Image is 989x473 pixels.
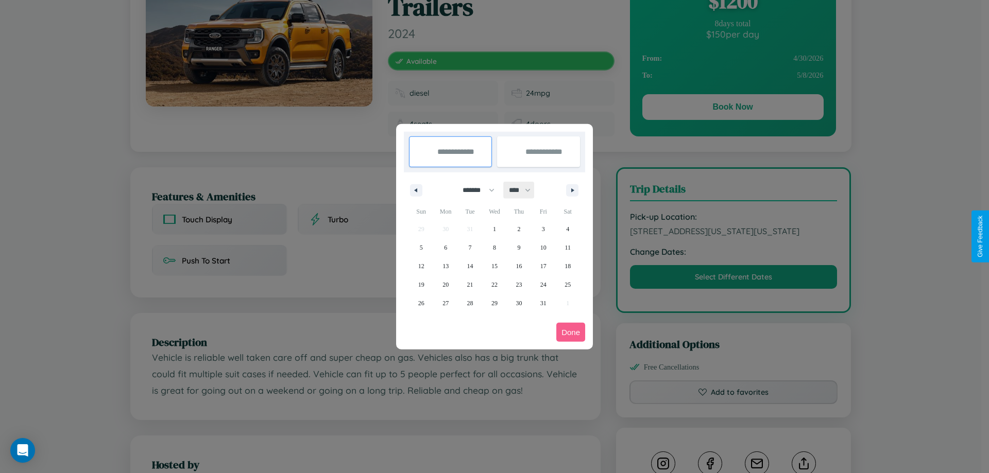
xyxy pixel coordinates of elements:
[482,275,506,294] button: 22
[491,294,498,312] span: 29
[433,275,457,294] button: 20
[467,257,473,275] span: 14
[420,238,423,257] span: 5
[493,220,496,238] span: 1
[556,203,580,220] span: Sat
[977,216,984,257] div: Give Feedback
[540,257,547,275] span: 17
[565,238,571,257] span: 11
[433,294,457,312] button: 27
[556,220,580,238] button: 4
[10,438,35,463] div: Open Intercom Messenger
[516,257,522,275] span: 16
[516,294,522,312] span: 30
[531,203,555,220] span: Fri
[433,238,457,257] button: 6
[458,203,482,220] span: Tue
[409,203,433,220] span: Sun
[442,294,449,312] span: 27
[467,275,473,294] span: 21
[469,238,472,257] span: 7
[507,294,531,312] button: 30
[556,257,580,275] button: 18
[418,294,424,312] span: 26
[540,294,547,312] span: 31
[507,275,531,294] button: 23
[556,323,585,342] button: Done
[482,220,506,238] button: 1
[531,275,555,294] button: 24
[491,275,498,294] span: 22
[507,257,531,275] button: 16
[458,238,482,257] button: 7
[409,238,433,257] button: 5
[507,203,531,220] span: Thu
[540,238,547,257] span: 10
[418,257,424,275] span: 12
[493,238,496,257] span: 8
[516,275,522,294] span: 23
[409,294,433,312] button: 26
[566,220,569,238] span: 4
[409,275,433,294] button: 19
[442,257,449,275] span: 13
[442,275,449,294] span: 20
[540,275,547,294] span: 24
[507,220,531,238] button: 2
[433,257,457,275] button: 13
[531,257,555,275] button: 17
[491,257,498,275] span: 15
[507,238,531,257] button: 9
[444,238,447,257] span: 6
[458,257,482,275] button: 14
[556,275,580,294] button: 25
[556,238,580,257] button: 11
[482,257,506,275] button: 15
[531,294,555,312] button: 31
[565,257,571,275] span: 18
[458,294,482,312] button: 28
[565,275,571,294] span: 25
[531,238,555,257] button: 10
[531,220,555,238] button: 3
[482,238,506,257] button: 8
[517,238,520,257] span: 9
[458,275,482,294] button: 21
[467,294,473,312] span: 28
[517,220,520,238] span: 2
[482,203,506,220] span: Wed
[433,203,457,220] span: Mon
[409,257,433,275] button: 12
[482,294,506,312] button: 29
[418,275,424,294] span: 19
[542,220,545,238] span: 3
